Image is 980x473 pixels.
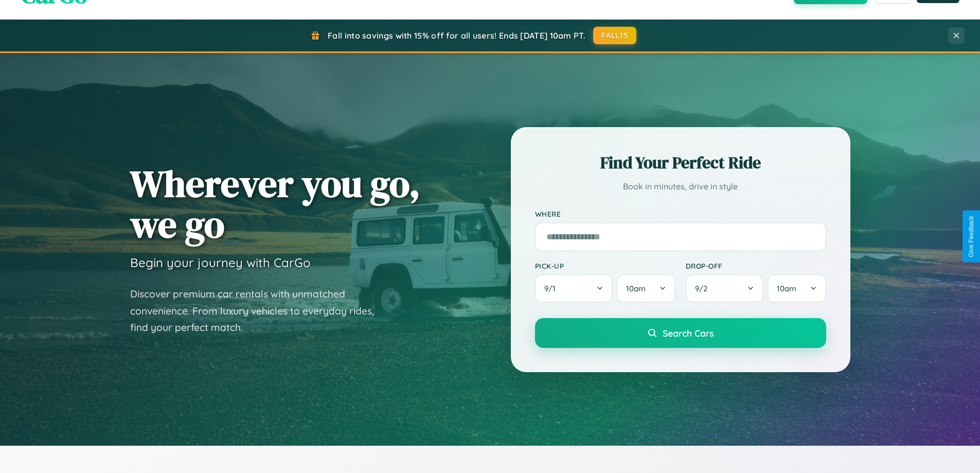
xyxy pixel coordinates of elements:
p: Discover premium car rentals with unmatched convenience. From luxury vehicles to everyday rides, ... [130,286,387,336]
label: Drop-off [686,261,826,270]
button: 9/1 [535,274,613,303]
span: Search Cars [663,327,714,339]
h3: Begin your journey with CarGo [130,255,311,270]
button: 10am [617,274,675,303]
label: Where [535,209,826,218]
span: 10am [626,284,646,293]
div: Give Feedback [968,216,975,257]
span: Fall into savings with 15% off for all users! Ends [DATE] 10am PT. [328,30,585,41]
button: FALL15 [593,27,636,44]
button: 10am [768,274,826,303]
h1: Wherever you go, we go [130,163,420,244]
button: Search Cars [535,318,826,348]
span: 9 / 2 [695,284,712,293]
h2: Find Your Perfect Ride [535,151,826,174]
span: 10am [777,284,796,293]
button: 9/2 [686,274,764,303]
label: Pick-up [535,261,675,270]
p: Book in minutes, drive in style [535,179,826,194]
span: 9 / 1 [544,284,561,293]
